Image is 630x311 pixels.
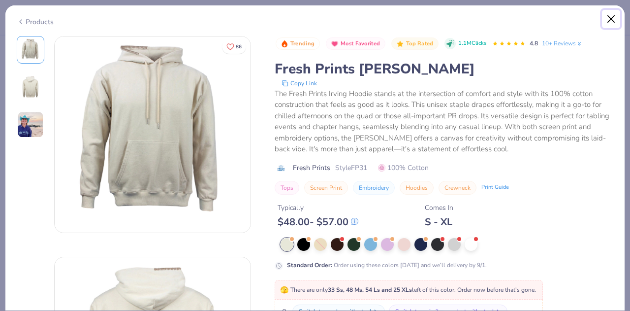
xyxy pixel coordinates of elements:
[17,17,54,27] div: Products
[222,39,246,54] button: Like
[278,203,358,213] div: Typically
[236,44,242,49] span: 86
[19,38,42,62] img: Front
[287,261,487,270] div: Order using these colors [DATE] and we’ll delivery by 9/1.
[530,39,538,47] span: 4.8
[326,37,385,50] button: Badge Button
[280,286,536,294] span: There are only left of this color. Order now before that's gone.
[602,10,621,29] button: Close
[304,181,348,195] button: Screen Print
[378,163,429,173] span: 100% Cotton
[19,75,42,99] img: Back
[331,40,339,48] img: Most Favorited sort
[17,111,44,138] img: User generated content
[425,203,453,213] div: Comes In
[335,163,367,173] span: Style FP31
[439,181,476,195] button: Crewneck
[425,216,453,228] div: S - XL
[391,37,439,50] button: Badge Button
[280,285,288,295] span: 🫣
[406,41,434,46] span: Top Rated
[290,41,315,46] span: Trending
[458,39,486,48] span: 1.1M Clicks
[276,37,320,50] button: Badge Button
[396,40,404,48] img: Top Rated sort
[542,39,583,48] a: 10+ Reviews
[492,36,526,52] div: 4.8 Stars
[275,88,614,155] div: The Fresh Prints Irving Hoodie stands at the intersection of comfort and style with its 100% cott...
[353,181,395,195] button: Embroidery
[278,216,358,228] div: $ 48.00 - $ 57.00
[275,181,299,195] button: Tops
[328,286,412,294] strong: 33 Ss, 48 Ms, 54 Ls and 25 XLs
[341,41,380,46] span: Most Favorited
[281,40,288,48] img: Trending sort
[279,78,320,88] button: copy to clipboard
[481,183,509,192] div: Print Guide
[275,60,614,78] div: Fresh Prints [PERSON_NAME]
[287,261,332,269] strong: Standard Order :
[293,163,330,173] span: Fresh Prints
[275,164,288,172] img: brand logo
[55,36,251,233] img: Front
[400,181,434,195] button: Hoodies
